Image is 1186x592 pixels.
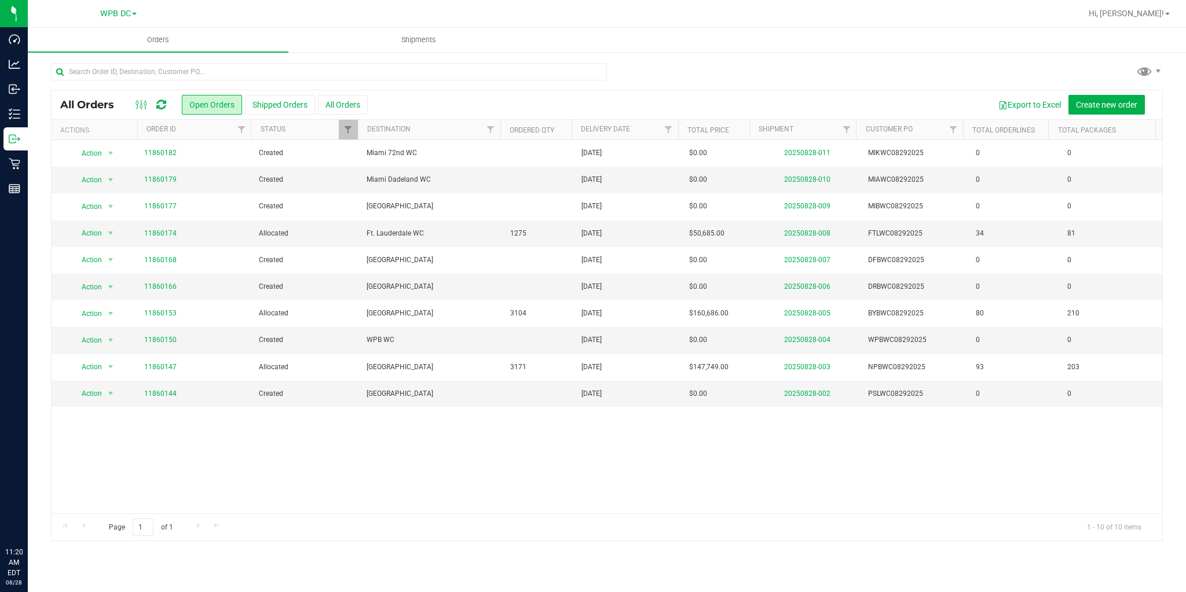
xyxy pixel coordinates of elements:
[1061,385,1077,402] span: 0
[5,547,23,578] p: 11:20 AM EDT
[1061,278,1077,295] span: 0
[581,362,602,373] span: [DATE]
[510,362,526,373] span: 3171
[784,389,830,398] a: 20250828-002
[976,201,980,212] span: 0
[103,172,118,188] span: select
[259,255,353,266] span: Created
[689,148,707,159] span: $0.00
[144,281,177,292] a: 11860166
[144,334,177,345] a: 11860150
[259,362,353,373] span: Allocated
[71,359,103,375] span: Action
[976,388,980,399] span: 0
[71,198,103,215] span: Action
[28,28,288,52] a: Orders
[868,362,962,373] span: NPBWC08292025
[837,120,856,139] a: Filter
[367,201,496,212] span: [GEOGRAPHIC_DATA]
[259,228,353,239] span: Allocated
[510,126,554,134] a: Ordered qty
[1089,9,1164,18] span: Hi, [PERSON_NAME]!
[60,126,133,134] div: Actions
[976,174,980,185] span: 0
[99,519,182,536] span: Page of 1
[9,158,20,170] inline-svg: Retail
[103,145,118,161] span: select
[784,175,830,183] a: 20250828-010
[367,125,411,133] a: Destination
[12,499,46,534] iframe: Resource center
[182,95,242,115] button: Open Orders
[581,388,602,399] span: [DATE]
[581,281,602,292] span: [DATE]
[687,126,729,134] a: Total Price
[131,35,185,45] span: Orders
[103,252,118,268] span: select
[144,201,177,212] a: 11860177
[367,148,496,159] span: Miami 72nd WC
[784,309,830,317] a: 20250828-005
[367,281,496,292] span: [GEOGRAPHIC_DATA]
[581,228,602,239] span: [DATE]
[689,201,707,212] span: $0.00
[259,281,353,292] span: Created
[759,125,793,133] a: Shipment
[103,198,118,215] span: select
[5,578,23,587] p: 08/28
[581,308,602,319] span: [DATE]
[9,83,20,95] inline-svg: Inbound
[144,388,177,399] a: 11860144
[689,174,707,185] span: $0.00
[784,336,830,344] a: 20250828-004
[103,332,118,348] span: select
[868,174,962,185] span: MIAWC08292025
[147,125,176,133] a: Order ID
[976,308,984,319] span: 80
[367,334,496,345] span: WPB WC
[71,306,103,322] span: Action
[689,334,707,345] span: $0.00
[71,279,103,295] span: Action
[1061,305,1085,322] span: 210
[133,519,153,536] input: 1
[144,255,177,266] a: 11860168
[103,306,118,322] span: select
[367,362,496,373] span: [GEOGRAPHIC_DATA]
[1061,145,1077,161] span: 0
[581,125,630,133] a: Delivery Date
[1058,126,1116,134] a: Total Packages
[784,256,830,264] a: 20250828-007
[976,228,984,239] span: 34
[1061,252,1077,269] span: 0
[868,334,962,345] span: WPBWC08292025
[144,148,177,159] a: 11860182
[259,334,353,345] span: Created
[868,148,962,159] span: MIKWC08292025
[689,388,707,399] span: $0.00
[689,255,707,266] span: $0.00
[71,332,103,348] span: Action
[991,95,1068,115] button: Export to Excel
[232,120,251,139] a: Filter
[288,28,549,52] a: Shipments
[259,308,353,319] span: Allocated
[976,281,980,292] span: 0
[9,183,20,194] inline-svg: Reports
[659,120,678,139] a: Filter
[868,308,962,319] span: BYBWC08292025
[1061,198,1077,215] span: 0
[144,362,177,373] a: 11860147
[581,255,602,266] span: [DATE]
[318,95,368,115] button: All Orders
[1061,225,1081,242] span: 81
[51,63,607,80] input: Search Order ID, Destination, Customer PO...
[944,120,963,139] a: Filter
[103,225,118,241] span: select
[972,126,1035,134] a: Total Orderlines
[367,174,496,185] span: Miami Dadeland WC
[510,228,526,239] span: 1275
[1068,95,1145,115] button: Create new order
[339,120,358,139] a: Filter
[100,9,131,19] span: WPB DC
